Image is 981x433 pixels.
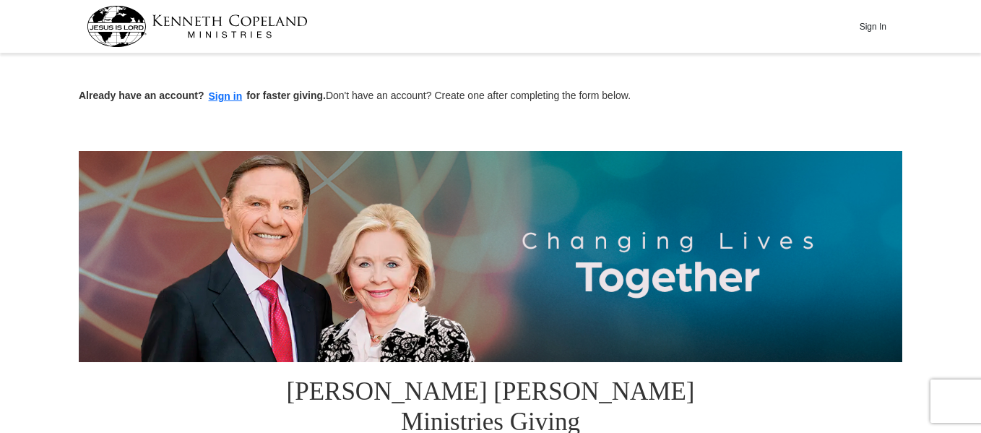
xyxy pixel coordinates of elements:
button: Sign in [204,88,247,105]
img: kcm-header-logo.svg [87,6,308,47]
strong: Already have an account? for faster giving. [79,90,326,101]
p: Don't have an account? Create one after completing the form below. [79,88,902,105]
button: Sign In [851,15,894,38]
